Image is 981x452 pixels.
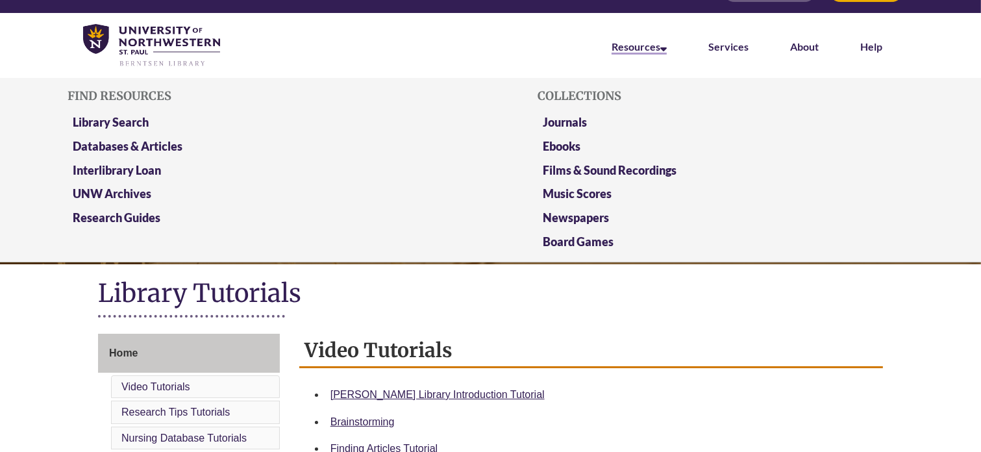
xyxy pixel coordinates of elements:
a: Resources [612,40,667,55]
a: Nursing Database Tutorials [121,433,247,444]
a: Films & Sound Recordings [543,163,677,177]
h1: Library Tutorials [98,277,883,312]
a: Music Scores [543,186,612,201]
a: Newspapers [543,210,609,225]
h2: Video Tutorials [299,334,883,368]
a: Ebooks [543,139,580,153]
a: Help [860,40,882,53]
a: UNW Archives [73,186,151,201]
a: Databases & Articles [73,139,182,153]
span: Home [109,347,138,358]
a: Library Search [73,115,149,129]
a: Services [708,40,749,53]
a: Interlibrary Loan [73,163,161,177]
h5: Find Resources [68,90,443,103]
a: Brainstorming [330,416,395,427]
a: Board Games [543,234,614,249]
img: UNWSP Library Logo [83,24,220,68]
h5: Collections [538,90,913,103]
a: Research Guides [73,210,160,225]
a: About [790,40,819,53]
a: Video Tutorials [121,381,190,392]
a: Journals [543,115,587,129]
a: [PERSON_NAME] Library Introduction Tutorial [330,389,545,400]
a: Research Tips Tutorials [121,407,230,418]
a: Home [98,334,280,373]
